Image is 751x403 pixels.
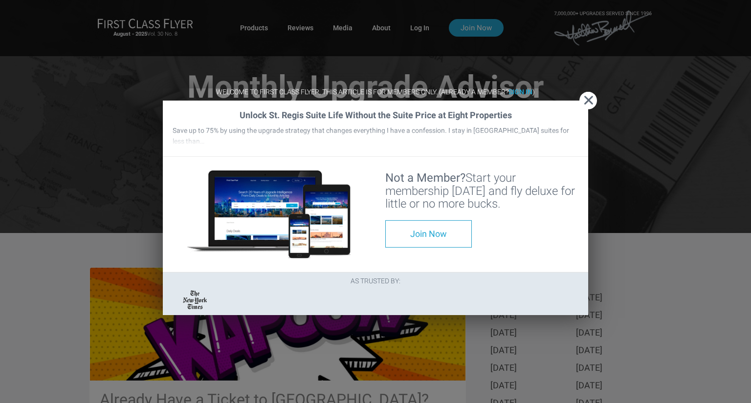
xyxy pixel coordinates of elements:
span: Join Now [410,228,447,238]
span: AS TRUSTED BY: [351,276,400,284]
h3: Welcome to First Class Flyer, this article is for members only. (Already a member? ) [163,88,588,95]
img: Devices [187,170,351,258]
h2: Unlock St. Regis Suite Life Without the Suite Price at Eight Properties [173,110,578,120]
span: Start your membership [DATE] and fly deluxe for little or no more bucks. [385,171,575,211]
strong: Not a Member? [385,171,465,185]
a: Join Now [385,220,472,247]
button: Close [579,92,597,109]
img: fcf_new_york_times_logo [182,290,208,310]
a: Sign In [508,87,532,95]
